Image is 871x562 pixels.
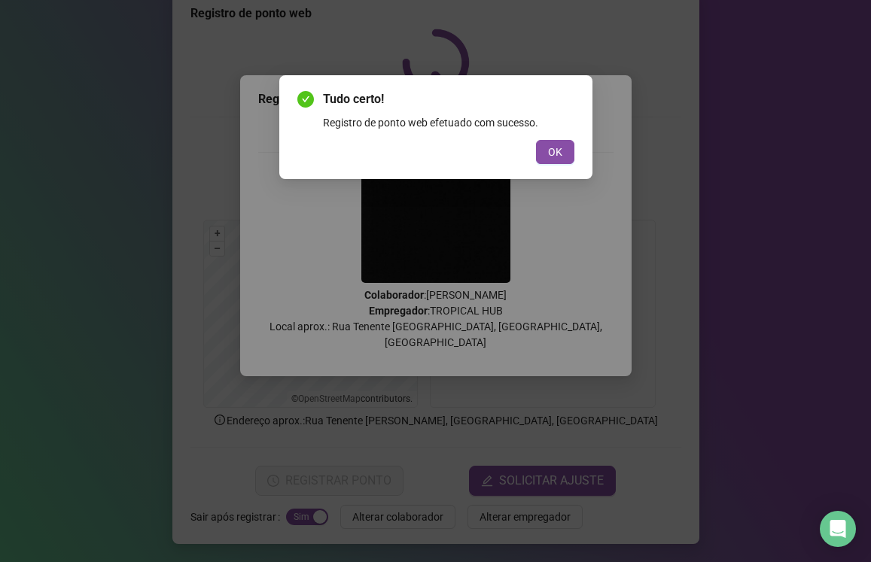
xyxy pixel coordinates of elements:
button: OK [536,140,574,164]
div: Registro de ponto web efetuado com sucesso. [323,114,574,131]
span: OK [548,144,562,160]
span: check-circle [297,91,314,108]
span: Tudo certo! [323,90,574,108]
div: Open Intercom Messenger [820,511,856,547]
